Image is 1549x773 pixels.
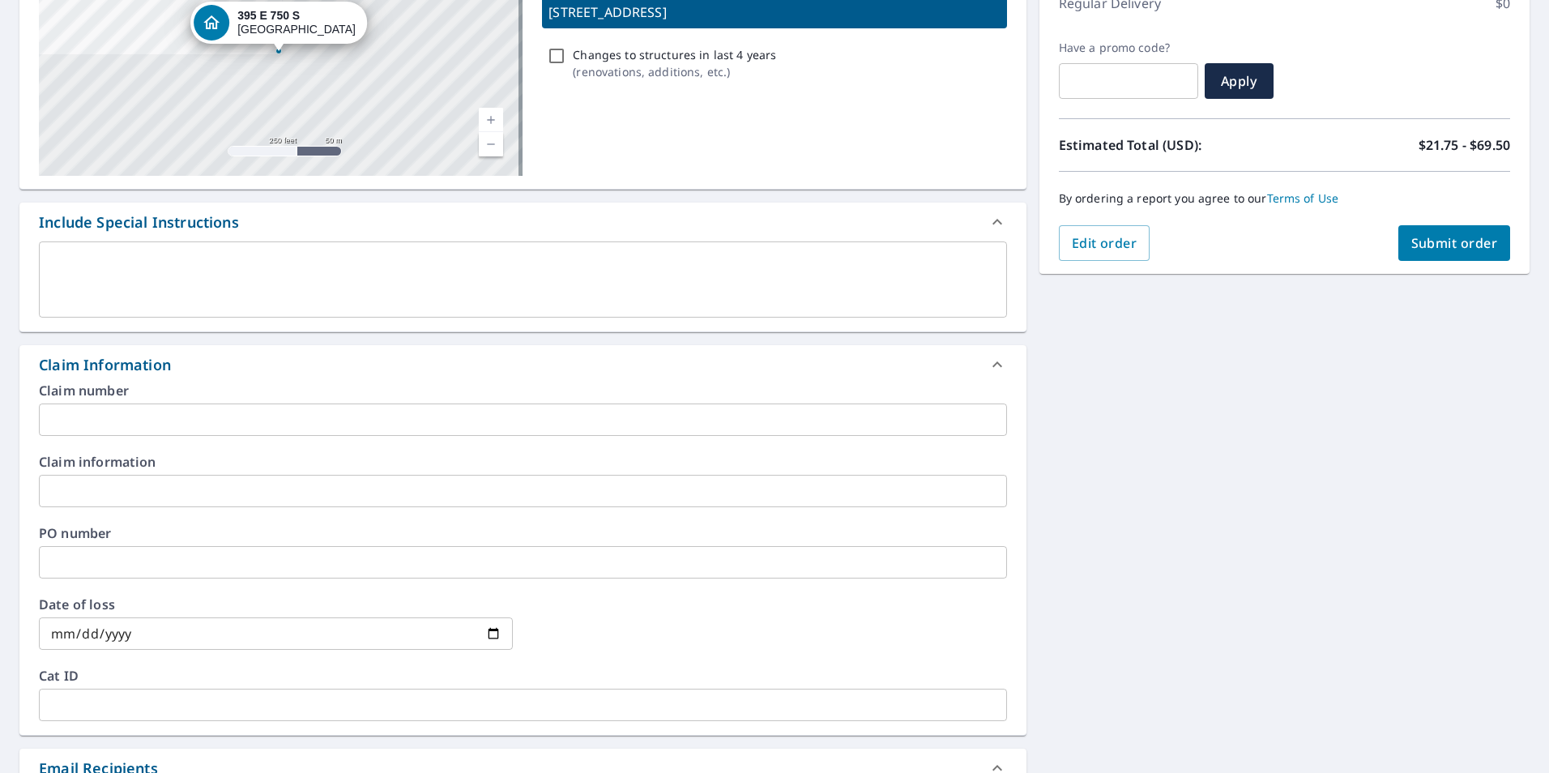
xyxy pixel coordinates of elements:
[39,527,1007,540] label: PO number
[573,63,776,80] p: ( renovations, additions, etc. )
[1218,72,1261,90] span: Apply
[237,9,356,36] div: [GEOGRAPHIC_DATA]
[39,598,513,611] label: Date of loss
[1059,191,1510,206] p: By ordering a report you agree to our
[479,132,503,156] a: Current Level 17, Zoom Out
[1205,63,1274,99] button: Apply
[1419,135,1510,155] p: $21.75 - $69.50
[573,46,776,63] p: Changes to structures in last 4 years
[19,203,1026,241] div: Include Special Instructions
[1059,135,1285,155] p: Estimated Total (USD):
[39,669,1007,682] label: Cat ID
[1267,190,1339,206] a: Terms of Use
[479,108,503,132] a: Current Level 17, Zoom In
[1411,234,1498,252] span: Submit order
[39,354,171,376] div: Claim Information
[1059,225,1150,261] button: Edit order
[19,345,1026,384] div: Claim Information
[39,455,1007,468] label: Claim information
[1059,41,1198,55] label: Have a promo code?
[39,211,239,233] div: Include Special Instructions
[1398,225,1511,261] button: Submit order
[548,2,1000,22] p: [STREET_ADDRESS]
[237,9,300,22] strong: 395 E 750 S
[190,2,367,52] div: Dropped pin, building 1, Residential property, 395 E 750 S Salem, UT 84653
[1072,234,1137,252] span: Edit order
[39,384,1007,397] label: Claim number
